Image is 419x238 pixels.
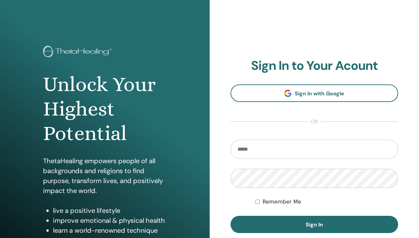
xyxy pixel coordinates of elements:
div: Keep me authenticated indefinitely or until I manually logout [255,198,398,206]
button: Sign In [231,216,398,233]
span: Sign In with Google [295,90,344,97]
p: ThetaHealing empowers people of all backgrounds and religions to find purpose, transform lives, a... [43,156,166,196]
span: or [307,118,321,126]
li: learn a world-renowned technique [53,225,166,235]
a: Sign In with Google [231,84,398,102]
span: Sign In [306,221,323,228]
label: Remember Me [262,198,301,206]
li: improve emotional & physical health [53,215,166,225]
h2: Sign In to Your Acount [231,58,398,73]
h1: Unlock Your Highest Potential [43,72,166,146]
li: live a positive lifestyle [53,206,166,215]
